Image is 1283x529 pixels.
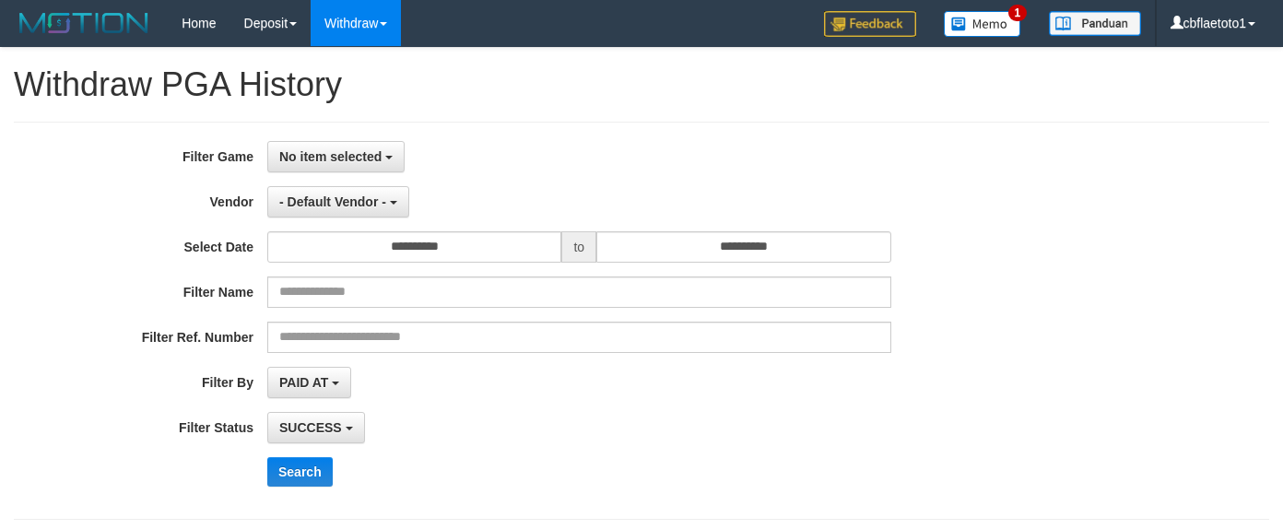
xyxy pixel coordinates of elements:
[267,367,351,398] button: PAID AT
[561,231,596,263] span: to
[1049,11,1141,36] img: panduan.png
[1008,5,1028,21] span: 1
[14,9,154,37] img: MOTION_logo.png
[267,412,365,443] button: SUCCESS
[279,194,386,209] span: - Default Vendor -
[267,186,409,217] button: - Default Vendor -
[267,141,405,172] button: No item selected
[944,11,1021,37] img: Button%20Memo.svg
[824,11,916,37] img: Feedback.jpg
[14,66,1269,103] h1: Withdraw PGA History
[279,149,382,164] span: No item selected
[279,375,328,390] span: PAID AT
[279,420,342,435] span: SUCCESS
[267,457,333,487] button: Search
